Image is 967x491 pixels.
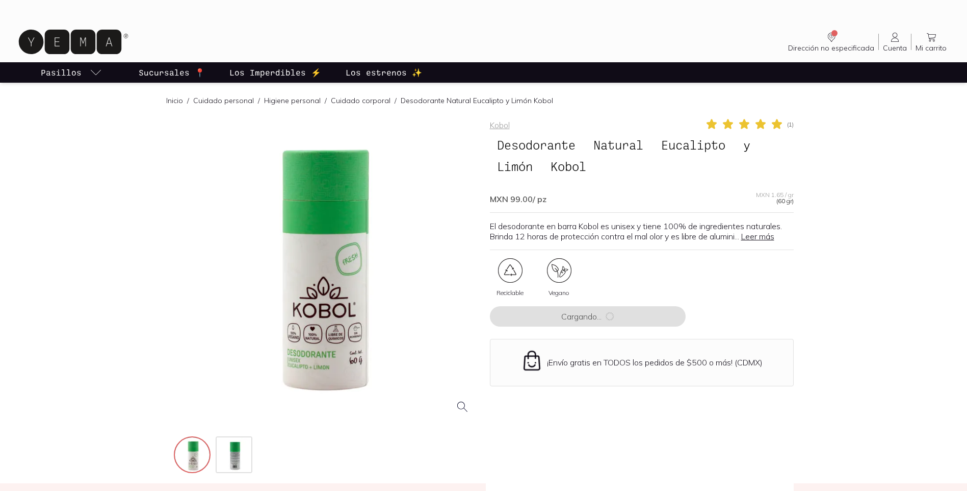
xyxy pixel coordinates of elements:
span: / [254,95,264,106]
a: Cuidado corporal [331,96,390,105]
span: Natural [586,135,650,155]
span: Desodorante [490,135,583,155]
a: pasillo-todos-link [39,62,104,83]
span: Eucalipto [654,135,733,155]
p: El desodorante en barra Kobol es unisex y tiene 100% de ingredientes naturales. Brinda 12 horas d... [490,221,794,241]
span: Cuenta [883,43,907,53]
span: (60 gr) [776,198,794,204]
span: / [321,95,331,106]
span: ( 1 ) [787,121,794,128]
a: Los estrenos ✨ [344,62,424,83]
img: certificate_86a4b5dc-104e-40e4-a7f8-89b43527f01f=fwebp-q70-w96 [547,258,571,283]
p: Sucursales 📍 [139,66,205,79]
a: Sucursales 📍 [137,62,207,83]
img: 204_dc792072-72d9-44fa-a6fa-f5a122ad5933=fwebp-q70-w256 [175,437,212,474]
a: Mi carrito [911,31,951,53]
button: Cargando... [490,306,686,327]
a: Higiene personal [264,96,321,105]
p: Desodorante Natural Eucalipto y Limón Kobol [401,95,553,106]
a: Inicio [166,96,183,105]
a: Los Imperdibles ⚡️ [227,62,323,83]
span: / [183,95,193,106]
a: Cuidado personal [193,96,254,105]
a: Kobol [490,120,510,130]
span: MXN 99.00 / pz [490,194,546,204]
a: Dirección no especificada [784,31,878,53]
span: Mi carrito [916,43,947,53]
p: Pasillos [41,66,82,79]
span: Kobol [543,157,593,176]
img: 206_a1e9069f-c0e7-482c-b140-571808181b6c=fwebp-q70-w256 [217,437,253,474]
span: Reciclable [496,290,524,296]
p: Los Imperdibles ⚡️ [229,66,321,79]
a: Cuenta [879,31,911,53]
span: Limón [490,157,540,176]
span: y [736,135,757,155]
span: MXN 1.65 / gr [756,192,794,198]
span: Dirección no especificada [788,43,874,53]
span: Vegano [548,290,569,296]
p: Los estrenos ✨ [346,66,422,79]
img: certificate_48a53943-26ef-4015-b3aa-8f4c5fdc4728=fwebp-q70-w96 [498,258,522,283]
img: Envío [521,350,543,372]
span: / [390,95,401,106]
a: Leer más [741,231,774,241]
p: ¡Envío gratis en TODOS los pedidos de $500 o más! (CDMX) [547,357,763,367]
